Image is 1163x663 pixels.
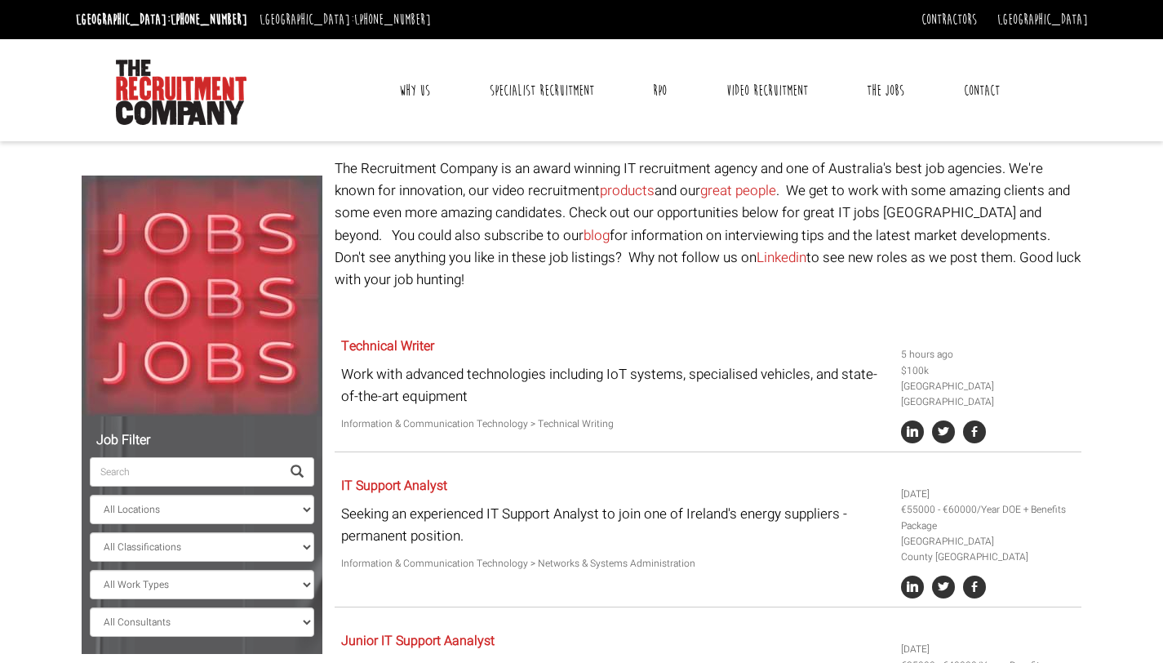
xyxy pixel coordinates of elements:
a: The Jobs [854,70,917,111]
li: [GEOGRAPHIC_DATA] County [GEOGRAPHIC_DATA] [901,534,1076,565]
a: great people [700,180,776,201]
img: The Recruitment Company [116,60,246,125]
a: Technical Writer [341,336,434,356]
a: Contact [952,70,1012,111]
li: €55000 - €60000/Year DOE + Benefits Package [901,502,1076,533]
a: Linkedin [757,247,806,268]
li: [GEOGRAPHIC_DATA]: [72,7,251,33]
a: Contractors [921,11,977,29]
a: [GEOGRAPHIC_DATA] [997,11,1088,29]
h5: Job Filter [90,434,314,448]
input: Search [90,457,281,487]
a: [PHONE_NUMBER] [354,11,431,29]
li: [DATE] [901,642,1076,657]
p: Work with advanced technologies including IoT systems, specialised vehicles, and state-of-the-art... [341,363,889,407]
li: 5 hours ago [901,347,1076,363]
li: $100k [901,363,1076,379]
li: [GEOGRAPHIC_DATA] [GEOGRAPHIC_DATA] [901,379,1076,410]
p: Seeking an experienced IT Support Analyst to join one of Ireland's energy suppliers - permanent p... [341,503,889,547]
p: Information & Communication Technology > Networks & Systems Administration [341,556,889,572]
li: [DATE] [901,487,1076,502]
a: IT Support Analyst [341,476,447,496]
img: Jobs, Jobs, Jobs [82,176,322,416]
li: [GEOGRAPHIC_DATA]: [255,7,435,33]
p: The Recruitment Company is an award winning IT recruitment agency and one of Australia's best job... [335,158,1081,291]
p: Information & Communication Technology > Technical Writing [341,416,889,432]
a: products [600,180,655,201]
a: Junior IT Support Aanalyst [341,631,495,651]
a: [PHONE_NUMBER] [171,11,247,29]
a: blog [584,225,610,246]
a: Specialist Recruitment [477,70,606,111]
a: Why Us [387,70,442,111]
a: Video Recruitment [714,70,820,111]
a: RPO [641,70,679,111]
